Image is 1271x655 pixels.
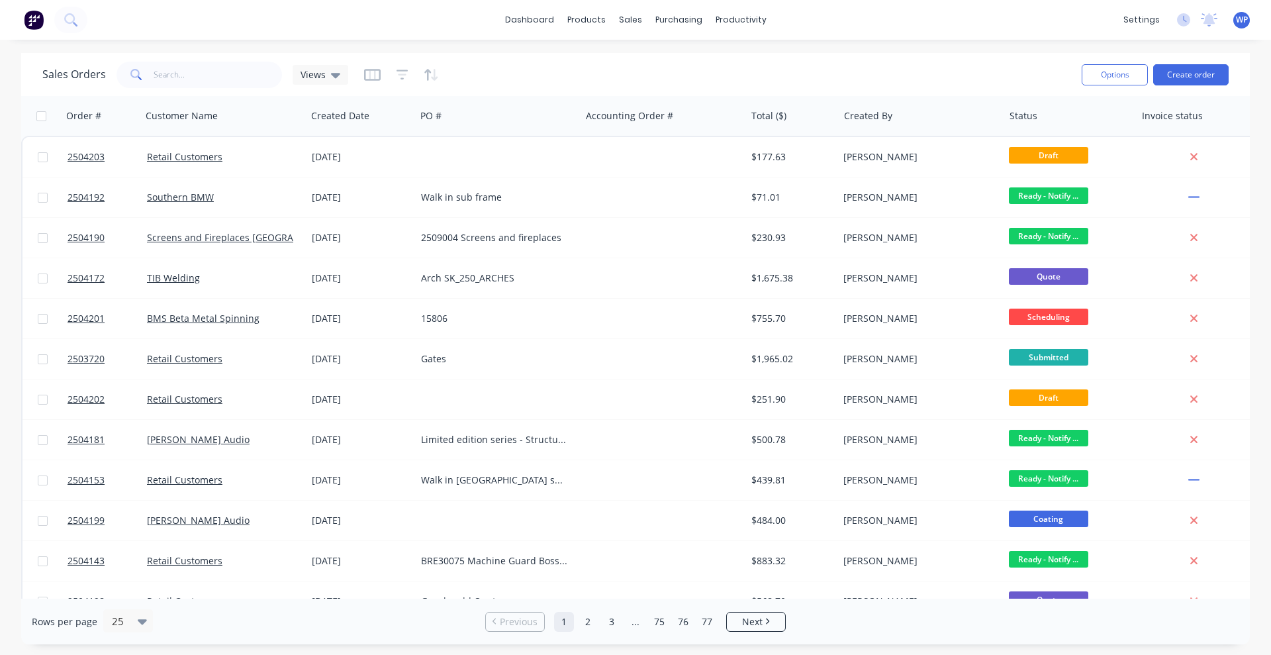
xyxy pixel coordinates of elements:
[727,615,785,629] a: Next page
[42,68,106,81] h1: Sales Orders
[146,109,218,123] div: Customer Name
[751,474,829,487] div: $439.81
[421,352,568,366] div: Gates
[312,272,410,285] div: [DATE]
[751,109,786,123] div: Total ($)
[751,393,829,406] div: $251.90
[68,231,105,244] span: 2504190
[421,191,568,204] div: Walk in sub frame
[147,433,250,446] a: [PERSON_NAME] Audio
[312,595,410,608] div: [DATE]
[421,231,568,244] div: 2509004 Screens and fireplaces
[1009,187,1088,204] span: Ready - Notify ...
[1009,511,1088,527] span: Coating
[751,272,829,285] div: $1,675.38
[68,433,105,446] span: 2504181
[602,612,622,632] a: Page 3
[147,474,222,486] a: Retail Customers
[480,612,791,632] ul: Pagination
[1082,64,1148,85] button: Options
[742,615,763,629] span: Next
[578,612,598,632] a: Page 2
[420,109,442,123] div: PO #
[68,595,105,608] span: 2504198
[626,612,645,632] a: Jump forward
[751,554,829,568] div: $883.32
[1009,268,1088,285] span: Quote
[612,10,649,30] div: sales
[68,258,147,298] a: 2504172
[1009,309,1088,325] span: Scheduling
[554,612,574,632] a: Page 1 is your current page
[500,615,538,629] span: Previous
[1117,10,1166,30] div: settings
[68,218,147,258] a: 2504190
[1009,591,1088,608] span: Quote
[32,615,97,629] span: Rows per page
[843,352,990,366] div: [PERSON_NAME]
[147,514,250,527] a: [PERSON_NAME] Audio
[1009,430,1088,446] span: Ready - Notify ...
[709,10,773,30] div: productivity
[1009,389,1088,406] span: Draft
[649,612,669,632] a: Page 75
[312,231,410,244] div: [DATE]
[312,312,410,325] div: [DATE]
[843,474,990,487] div: [PERSON_NAME]
[68,272,105,285] span: 2504172
[421,272,568,285] div: Arch SK_250_ARCHES
[68,137,147,177] a: 2504203
[843,231,990,244] div: [PERSON_NAME]
[147,595,222,607] a: Retail Customers
[147,231,344,244] a: Screens and Fireplaces [GEOGRAPHIC_DATA]
[751,352,829,366] div: $1,965.02
[1010,109,1037,123] div: Status
[147,352,222,365] a: Retail Customers
[24,10,44,30] img: Factory
[68,150,105,164] span: 2504203
[147,191,214,203] a: Southern BMW
[843,191,990,204] div: [PERSON_NAME]
[843,554,990,568] div: [PERSON_NAME]
[312,393,410,406] div: [DATE]
[154,62,283,88] input: Search...
[751,150,829,164] div: $177.63
[751,191,829,204] div: $71.01
[1153,64,1229,85] button: Create order
[301,68,326,81] span: Views
[751,514,829,527] div: $484.00
[68,191,105,204] span: 2504192
[147,312,259,325] a: BMS Beta Metal Spinning
[312,433,410,446] div: [DATE]
[147,554,222,567] a: Retail Customers
[421,433,568,446] div: Limited edition series - Structura Medium Bronze
[311,109,369,123] div: Created Date
[843,433,990,446] div: [PERSON_NAME]
[751,433,829,446] div: $500.78
[68,339,147,379] a: 2503720
[147,272,200,284] a: TIB Welding
[1009,470,1088,487] span: Ready - Notify ...
[68,581,147,621] a: 2504198
[68,352,105,366] span: 2503720
[421,312,568,325] div: 15806
[68,312,105,325] span: 2504201
[147,150,222,163] a: Retail Customers
[68,514,105,527] span: 2504199
[1142,109,1203,123] div: Invoice status
[1009,551,1088,568] span: Ready - Notify ...
[68,420,147,460] a: 2504181
[312,554,410,568] div: [DATE]
[697,612,717,632] a: Page 77
[1236,14,1248,26] span: WP
[486,615,544,629] a: Previous page
[68,554,105,568] span: 2504143
[312,474,410,487] div: [DATE]
[1009,349,1088,366] span: Submitted
[68,541,147,581] a: 2504143
[421,595,568,608] div: Google add Quote
[68,177,147,217] a: 2504192
[751,595,829,608] div: $568.70
[68,299,147,338] a: 2504201
[649,10,709,30] div: purchasing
